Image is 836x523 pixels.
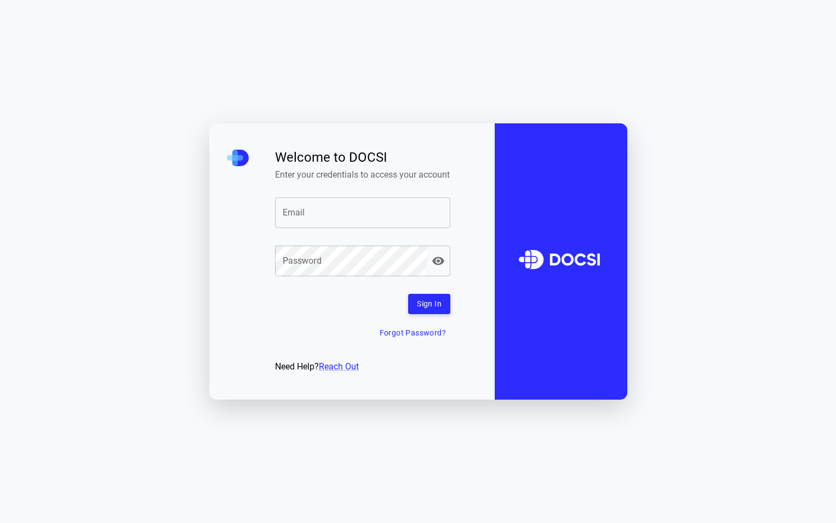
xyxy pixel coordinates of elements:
a: Reach Out [319,361,359,372]
div: Need Help? [275,360,450,373]
img: DOCSI Mini Logo [227,150,249,166]
button: Sign In [408,294,450,314]
span: Enter your credentials to access your account [275,169,450,180]
span: Welcome to DOCSI [275,150,450,165]
button: Forgot Password? [375,323,450,343]
img: DOCSI Logo [511,230,610,293]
